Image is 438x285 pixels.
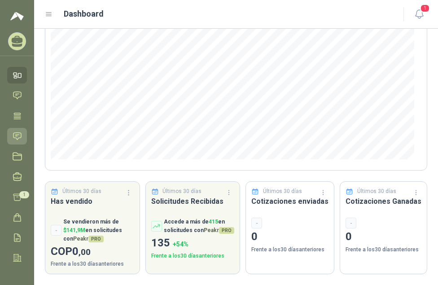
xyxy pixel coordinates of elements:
span: Peakr [73,236,104,242]
p: Frente a los 30 días anteriores [346,246,421,254]
p: Últimos 30 días [357,187,396,196]
p: Últimos 30 días [263,187,302,196]
span: $ 141,9M [63,227,85,233]
span: Peakr [204,227,234,233]
p: Últimos 30 días [162,187,201,196]
span: 0 [72,245,91,258]
h3: Cotizaciones enviadas [251,196,328,207]
p: Frente a los 30 días anteriores [251,246,328,254]
h3: Cotizaciones Ganadas [346,196,421,207]
div: - [251,218,262,228]
a: 1 [7,189,27,206]
span: PRO [219,227,234,234]
p: 135 [151,235,235,252]
h3: Has vendido [51,196,134,207]
span: 1 [420,4,430,13]
p: Frente a los 30 días anteriores [51,260,134,268]
p: Se vendieron más de en solicitudes con [63,218,134,243]
span: + 54 % [173,241,188,248]
p: Últimos 30 días [62,187,101,196]
span: ,00 [79,247,91,257]
span: 415 [209,219,218,225]
span: PRO [88,236,104,242]
p: 0 [346,228,421,246]
p: COP [51,243,134,260]
p: Frente a los 30 días anteriores [151,252,235,260]
p: Accede a más de en solicitudes con [164,218,235,235]
h3: Solicitudes Recibidas [151,196,235,207]
p: 0 [251,228,328,246]
img: Logo peakr [10,11,24,22]
div: - [51,225,61,236]
span: 1 [19,191,29,198]
h1: Dashboard [64,8,104,20]
div: - [346,218,356,228]
button: 1 [411,6,427,22]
